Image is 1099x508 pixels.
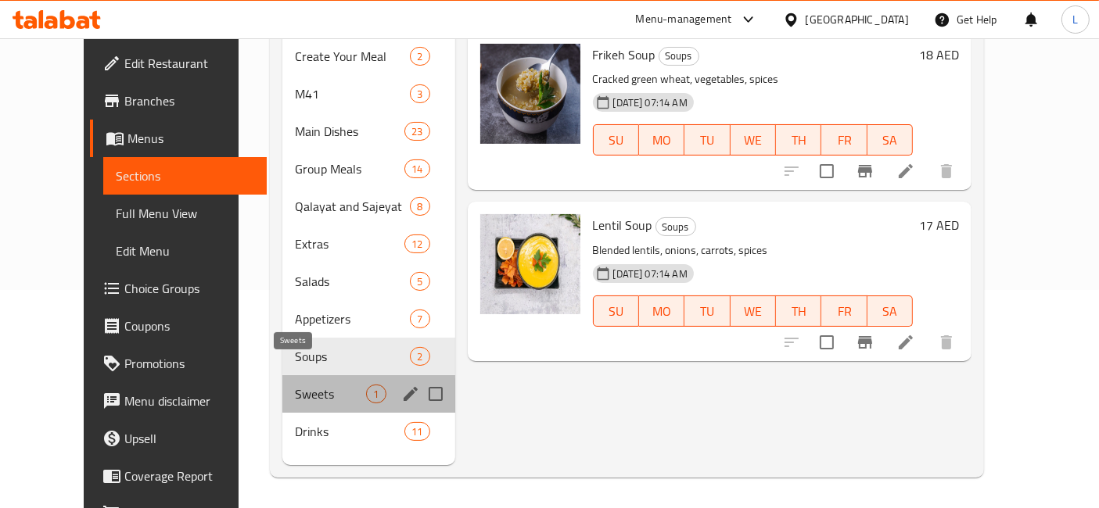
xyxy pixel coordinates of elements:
[116,166,255,185] span: Sections
[593,241,914,260] p: Blended lentils, onions, carrots, spices
[282,31,454,456] nav: Menu sections
[410,347,429,366] div: items
[90,457,268,495] a: Coverage Report
[810,326,843,359] span: Select to update
[411,312,429,327] span: 7
[636,10,732,29] div: Menu-management
[282,113,454,150] div: Main Dishes23
[410,84,429,103] div: items
[404,159,429,178] div: items
[295,47,410,66] div: Create Your Meal
[896,162,915,181] a: Edit menu item
[411,199,429,214] span: 8
[411,87,429,102] span: 3
[645,300,678,323] span: MO
[282,263,454,300] div: Salads5
[684,124,730,156] button: TU
[295,122,404,141] div: Main Dishes
[600,300,633,323] span: SU
[593,43,655,66] span: Frikeh Soup
[282,375,454,413] div: Sweets1edit
[656,218,695,236] span: Soups
[295,347,410,366] span: Soups
[295,422,404,441] span: Drinks
[810,155,843,188] span: Select to update
[124,317,255,335] span: Coupons
[295,385,366,403] span: Sweets
[295,272,410,291] span: Salads
[295,234,404,253] span: Extras
[607,95,694,110] span: [DATE] 07:14 AM
[828,300,860,323] span: FR
[295,84,410,103] span: M41
[124,54,255,73] span: Edit Restaurant
[919,44,959,66] h6: 18 AED
[90,420,268,457] a: Upsell
[776,124,821,156] button: TH
[295,309,410,328] span: Appetizers
[411,349,429,364] span: 2
[874,300,907,323] span: SA
[282,300,454,338] div: Appetizers7
[776,295,821,327] button: TH
[928,324,965,361] button: delete
[874,129,907,152] span: SA
[405,124,429,139] span: 23
[928,152,965,190] button: delete
[90,307,268,345] a: Coupons
[480,44,580,144] img: Frikeh Soup
[405,424,429,439] span: 11
[282,38,454,75] div: Create Your Meal2
[639,295,684,327] button: MO
[731,295,776,327] button: WE
[282,75,454,113] div: M413
[645,129,678,152] span: MO
[405,162,429,177] span: 14
[1072,11,1078,28] span: L
[919,214,959,236] h6: 17 AED
[411,49,429,64] span: 2
[295,159,404,178] span: Group Meals
[116,204,255,223] span: Full Menu View
[124,467,255,485] span: Coverage Report
[90,382,268,420] a: Menu disclaimer
[691,129,724,152] span: TU
[282,225,454,263] div: Extras12
[846,152,884,190] button: Branch-specific-item
[367,387,385,402] span: 1
[124,91,255,110] span: Branches
[124,279,255,298] span: Choice Groups
[90,82,268,120] a: Branches
[731,124,776,156] button: WE
[366,385,386,403] div: items
[737,300,770,323] span: WE
[607,267,694,281] span: [DATE] 07:14 AM
[410,309,429,328] div: items
[593,295,639,327] button: SU
[103,195,268,232] a: Full Menu View
[410,272,429,291] div: items
[90,345,268,382] a: Promotions
[103,157,268,195] a: Sections
[295,197,410,216] span: Qalayat and Sajeyat
[282,150,454,188] div: Group Meals14
[600,129,633,152] span: SU
[127,129,255,148] span: Menus
[405,237,429,252] span: 12
[404,122,429,141] div: items
[593,213,652,237] span: Lentil Soup
[90,45,268,82] a: Edit Restaurant
[593,124,639,156] button: SU
[828,129,860,152] span: FR
[782,300,815,323] span: TH
[659,47,699,66] div: Soups
[282,188,454,225] div: Qalayat and Sajeyat8
[399,382,422,406] button: edit
[124,429,255,448] span: Upsell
